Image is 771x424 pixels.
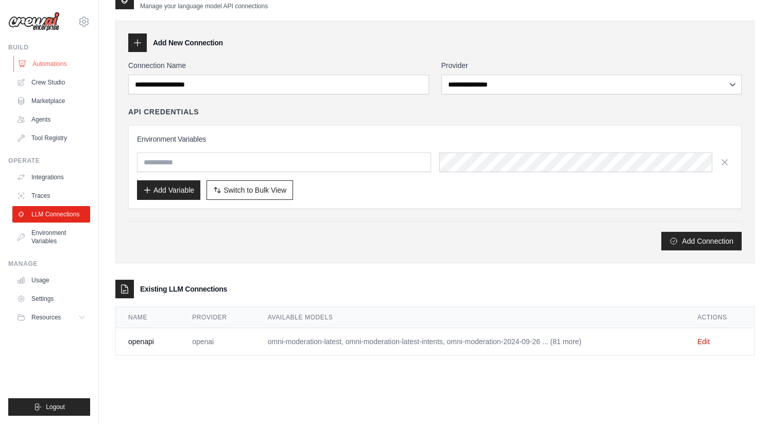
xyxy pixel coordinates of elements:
[8,12,60,31] img: Logo
[207,180,293,200] button: Switch to Bulk View
[46,403,65,411] span: Logout
[8,157,90,165] div: Operate
[685,307,754,328] th: Actions
[224,185,286,195] span: Switch to Bulk View
[128,60,429,71] label: Connection Name
[180,307,255,328] th: Provider
[12,130,90,146] a: Tool Registry
[8,43,90,52] div: Build
[13,56,91,72] a: Automations
[12,206,90,223] a: LLM Connections
[12,93,90,109] a: Marketplace
[116,328,180,355] td: openapi
[12,309,90,326] button: Resources
[137,134,733,144] h3: Environment Variables
[12,169,90,185] a: Integrations
[12,225,90,249] a: Environment Variables
[441,60,742,71] label: Provider
[116,307,180,328] th: Name
[8,260,90,268] div: Manage
[180,328,255,355] td: openai
[12,111,90,128] a: Agents
[140,284,227,294] h3: Existing LLM Connections
[140,2,268,10] p: Manage your language model API connections
[12,74,90,91] a: Crew Studio
[255,307,685,328] th: Available Models
[255,328,685,355] td: omni-moderation-latest, omni-moderation-latest-intents, omni-moderation-2024-09-26 ... (81 more)
[137,180,200,200] button: Add Variable
[697,337,710,346] a: Edit
[12,291,90,307] a: Settings
[661,232,742,250] button: Add Connection
[12,272,90,289] a: Usage
[31,313,61,321] span: Resources
[153,38,223,48] h3: Add New Connection
[12,188,90,204] a: Traces
[128,107,199,117] h4: API Credentials
[8,398,90,416] button: Logout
